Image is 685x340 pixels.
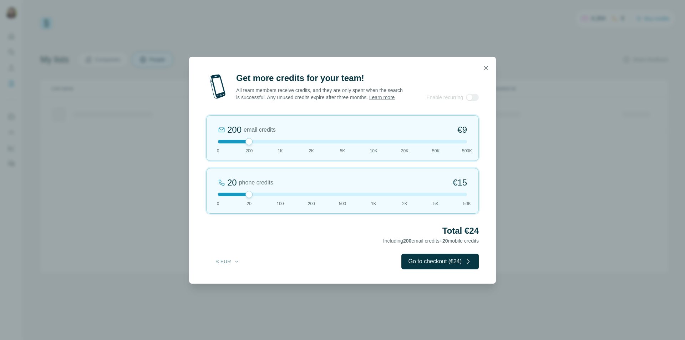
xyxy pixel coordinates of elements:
[401,148,409,154] span: 20K
[457,124,467,136] span: €9
[309,148,314,154] span: 2K
[308,201,315,207] span: 200
[247,201,252,207] span: 20
[206,225,479,237] h2: Total €24
[217,201,219,207] span: 0
[369,95,395,100] a: Learn more
[432,148,440,154] span: 50K
[236,87,404,101] p: All team members receive credits, and they are only spent when the search is successful. Any unus...
[245,148,253,154] span: 200
[402,201,407,207] span: 2K
[370,148,377,154] span: 10K
[244,126,276,134] span: email credits
[217,148,219,154] span: 0
[339,201,346,207] span: 500
[371,201,376,207] span: 1K
[462,148,472,154] span: 500K
[426,94,463,101] span: Enable recurring
[227,177,237,188] div: 20
[383,238,479,244] span: Including email credits + mobile credits
[276,201,284,207] span: 100
[463,201,471,207] span: 50K
[239,178,273,187] span: phone credits
[453,177,467,188] span: €15
[206,72,229,101] img: mobile-phone
[211,255,244,268] button: € EUR
[278,148,283,154] span: 1K
[433,201,438,207] span: 5K
[442,238,448,244] span: 20
[227,124,242,136] div: 200
[401,254,479,269] button: Go to checkout (€24)
[403,238,411,244] span: 200
[340,148,345,154] span: 5K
